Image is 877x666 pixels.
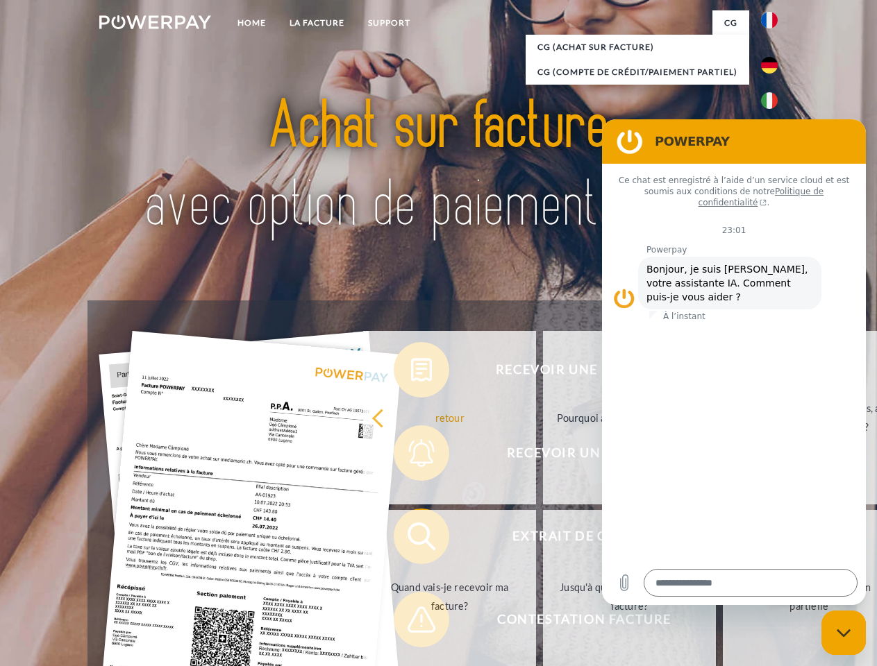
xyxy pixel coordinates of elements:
div: Pourquoi ai-je reçu une facture? [551,408,708,427]
div: retour [371,408,528,427]
a: Support [356,10,422,35]
a: Home [226,10,278,35]
div: Quand vais-je recevoir ma facture? [371,578,528,615]
img: title-powerpay_fr.svg [133,67,744,266]
a: LA FACTURE [278,10,356,35]
a: CG (achat sur facture) [526,35,749,60]
img: de [761,57,778,74]
img: fr [761,12,778,28]
div: Jusqu'à quand dois-je payer ma facture? [551,578,708,615]
img: it [761,92,778,109]
iframe: Fenêtre de messagerie [602,119,866,605]
a: CG (Compte de crédit/paiement partiel) [526,60,749,85]
a: CG [712,10,749,35]
img: logo-powerpay-white.svg [99,15,211,29]
iframe: Bouton de lancement de la fenêtre de messagerie, conversation en cours [821,610,866,655]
